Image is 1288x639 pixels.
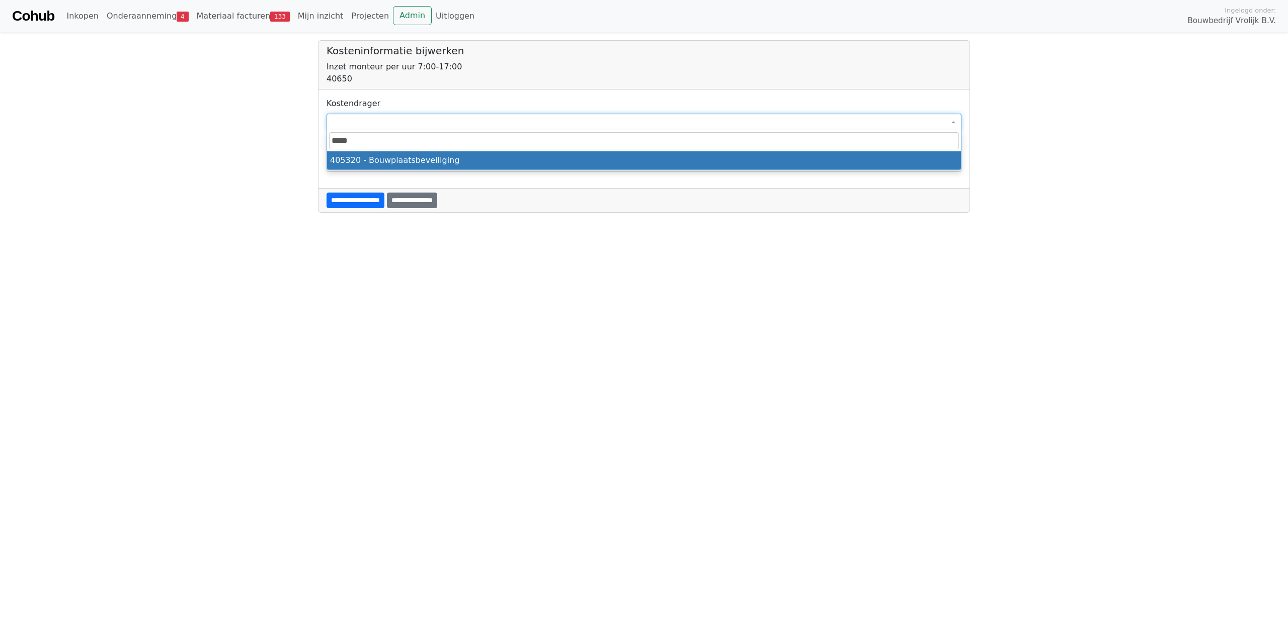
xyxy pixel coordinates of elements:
[432,6,478,26] a: Uitloggen
[327,73,961,85] div: 40650
[270,12,290,22] span: 133
[347,6,393,26] a: Projecten
[327,61,961,73] div: Inzet monteur per uur 7:00-17:00
[1187,15,1276,27] span: Bouwbedrijf Vrolijk B.V.
[103,6,193,26] a: Onderaanneming4
[12,4,54,28] a: Cohub
[294,6,348,26] a: Mijn inzicht
[62,6,102,26] a: Inkopen
[327,98,380,110] label: Kostendrager
[327,151,961,169] li: 405320 - Bouwplaatsbeveiliging
[177,12,188,22] span: 4
[327,45,961,57] h5: Kosteninformatie bijwerken
[193,6,294,26] a: Materiaal facturen133
[393,6,432,25] a: Admin
[1225,6,1276,15] span: Ingelogd onder:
